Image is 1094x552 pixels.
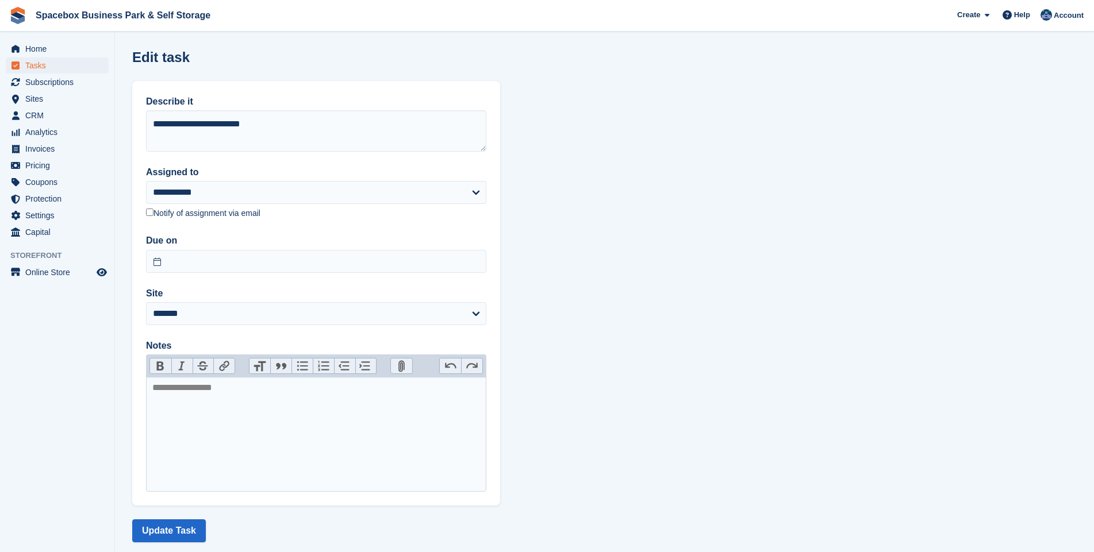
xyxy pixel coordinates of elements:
span: Analytics [25,124,94,140]
label: Assigned to [146,165,486,179]
label: Notify of assignment via email [146,209,260,219]
a: menu [6,207,109,223]
span: CRM [25,107,94,123]
button: Attach Files [391,358,412,373]
span: Subscriptions [25,74,94,90]
a: menu [6,74,109,90]
button: Update Task [132,519,206,542]
span: Account [1054,10,1084,21]
label: Describe it [146,95,486,109]
label: Due on [146,234,486,248]
a: Preview store [95,265,109,279]
img: stora-icon-8386f47178a22dfd0bd8f6a31ec36ba5ce8667c1dd55bd0f319d3a0aa187defe.svg [9,7,26,24]
span: Create [957,9,980,21]
h1: Edit task [132,49,190,65]
a: menu [6,264,109,280]
button: Decrease Level [334,358,355,373]
label: Notes [146,339,486,353]
span: Sites [25,91,94,107]
a: menu [6,107,109,123]
button: Link [213,358,235,373]
a: menu [6,224,109,240]
button: Bullets [291,358,313,373]
button: Strikethrough [193,358,214,373]
button: Heading [249,358,271,373]
a: Spacebox Business Park & Self Storage [31,6,215,25]
span: Tasks [25,57,94,74]
input: Notify of assignment via email [146,209,153,216]
button: Italic [171,358,193,373]
a: menu [6,157,109,173]
span: Home [25,41,94,57]
button: Increase Level [355,358,377,373]
button: Quote [270,358,291,373]
button: Undo [440,358,461,373]
a: menu [6,141,109,157]
span: Capital [25,224,94,240]
span: Help [1014,9,1030,21]
span: Coupons [25,174,94,190]
span: Online Store [25,264,94,280]
span: Pricing [25,157,94,173]
a: menu [6,174,109,190]
button: Redo [461,358,482,373]
a: menu [6,57,109,74]
label: Site [146,287,486,300]
span: Invoices [25,141,94,157]
img: Daud [1041,9,1052,21]
span: Protection [25,191,94,207]
span: Storefront [10,250,114,261]
button: Bold [150,358,171,373]
button: Numbers [313,358,334,373]
a: menu [6,124,109,140]
a: menu [6,91,109,107]
span: Settings [25,207,94,223]
a: menu [6,41,109,57]
a: menu [6,191,109,207]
